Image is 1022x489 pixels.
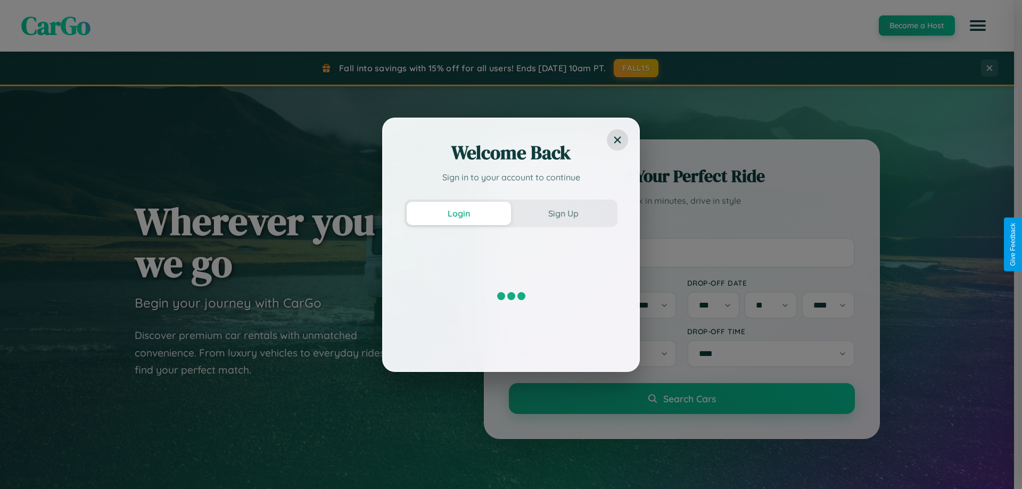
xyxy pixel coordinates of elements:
p: Sign in to your account to continue [405,171,617,184]
button: Login [407,202,511,225]
iframe: Intercom live chat [11,453,36,478]
div: Give Feedback [1009,223,1017,266]
h2: Welcome Back [405,140,617,165]
button: Sign Up [511,202,615,225]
